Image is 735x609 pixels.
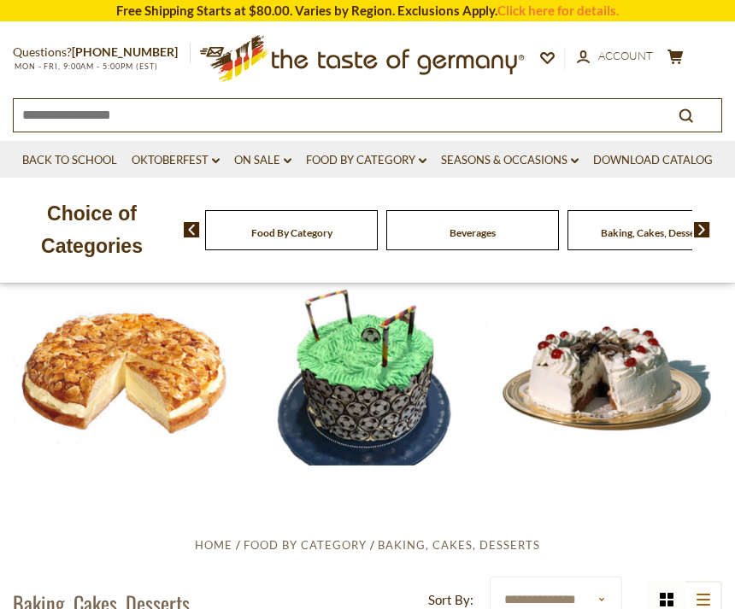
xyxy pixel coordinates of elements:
[378,538,540,552] a: Baking, Cakes, Desserts
[251,226,332,239] a: Food By Category
[72,44,178,59] a: [PHONE_NUMBER]
[601,226,708,239] a: Baking, Cakes, Desserts
[577,47,653,66] a: Account
[694,222,710,237] img: next arrow
[593,151,713,170] a: Download Catalog
[497,3,619,18] a: Click here for details.
[195,538,232,552] a: Home
[598,49,653,62] span: Account
[132,151,220,170] a: Oktoberfest
[13,61,158,71] span: MON - FRI, 9:00AM - 5:00PM (EST)
[184,222,200,237] img: previous arrow
[244,538,367,552] a: Food By Category
[22,151,117,170] a: Back to School
[306,151,426,170] a: Food By Category
[234,151,291,170] a: On Sale
[450,226,496,239] a: Beverages
[13,42,191,63] p: Questions?
[441,151,579,170] a: Seasons & Occasions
